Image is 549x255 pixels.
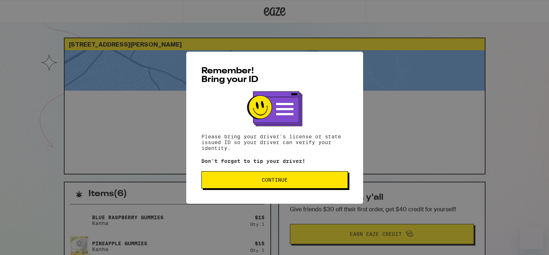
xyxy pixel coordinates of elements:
[201,158,348,164] p: Don't forget to tip your driver!
[201,67,258,84] span: Remember! Bring your ID
[520,226,543,249] iframe: Button to launch messaging window
[201,134,348,151] p: Please bring your driver's license or state issued ID so your driver can verify your identity.
[201,171,348,189] button: Continue
[262,177,288,182] span: Continue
